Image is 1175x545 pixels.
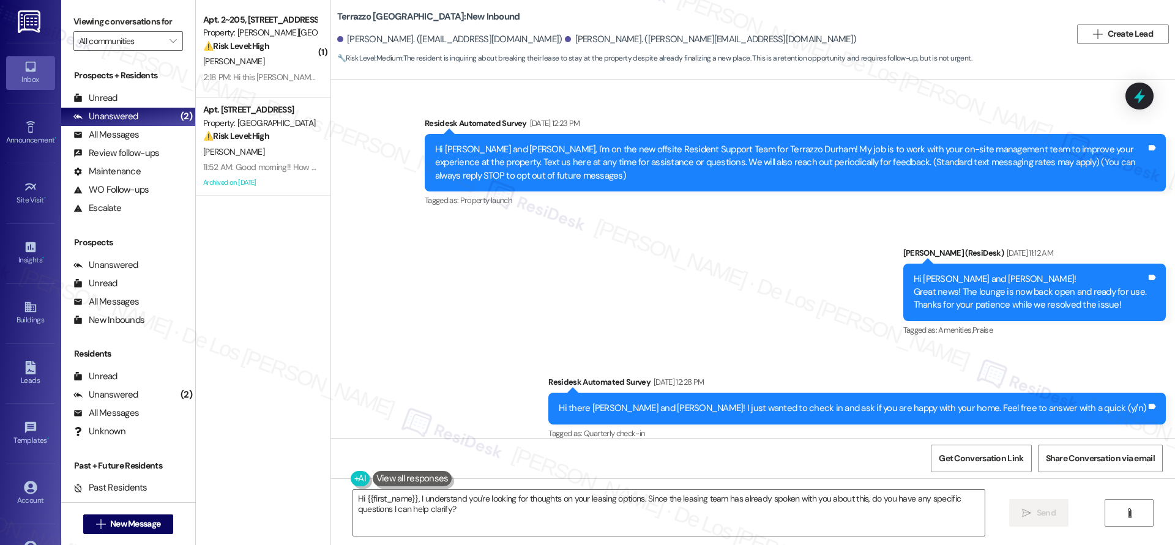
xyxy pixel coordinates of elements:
div: Hi [PERSON_NAME] and [PERSON_NAME]! Great news! The lounge is now back open and ready for use. Th... [914,273,1147,312]
div: Escalate [73,202,121,215]
div: [DATE] 11:12 AM [1004,247,1053,259]
b: Terrazzo [GEOGRAPHIC_DATA]: New Inbound [337,10,520,23]
span: Property launch [460,195,512,206]
img: ResiDesk Logo [18,10,43,33]
div: 11:52 AM: Good morning!! How are you? Thank you very much [203,161,420,172]
div: All Messages [73,128,139,141]
span: Create Lead [1108,28,1153,40]
span: Quarterly check-in [584,428,644,439]
span: Send [1037,506,1056,519]
button: Share Conversation via email [1038,445,1163,472]
div: New Inbounds [73,314,144,327]
a: Leads [6,357,55,390]
span: : The resident is inquiring about breaking their lease to stay at the property despite already fi... [337,52,972,65]
div: Past + Future Residents [61,459,195,472]
div: (2) [177,385,195,404]
div: Apt. 2~205, [STREET_ADDRESS] [203,13,316,26]
a: Account [6,477,55,510]
span: • [42,254,44,262]
strong: ⚠️ Risk Level: High [203,40,269,51]
div: Unread [73,92,117,105]
a: Buildings [6,297,55,330]
div: [DATE] 12:23 PM [527,117,580,130]
div: (2) [177,107,195,126]
div: Unread [73,277,117,290]
span: • [54,134,56,143]
div: Review follow-ups [73,147,159,160]
div: Residesk Automated Survey [548,376,1166,393]
div: Unanswered [73,110,138,123]
span: • [44,194,46,202]
label: Viewing conversations for [73,12,183,31]
div: WO Follow-ups [73,184,149,196]
div: Unanswered [73,388,138,401]
div: [PERSON_NAME]. ([PERSON_NAME][EMAIL_ADDRESS][DOMAIN_NAME]) [565,33,856,46]
div: Residesk Automated Survey [425,117,1166,134]
div: Property: [PERSON_NAME][GEOGRAPHIC_DATA] Apartments [203,26,316,39]
div: All Messages [73,295,139,308]
button: Get Conversation Link [931,445,1031,472]
i:  [170,36,176,46]
a: Site Visit • [6,177,55,210]
div: All Messages [73,407,139,420]
i:  [1093,29,1102,39]
strong: 🔧 Risk Level: Medium [337,53,402,63]
a: Templates • [6,417,55,450]
button: Send [1009,499,1069,527]
div: Prospects + Residents [61,69,195,82]
div: Tagged as: [425,191,1166,209]
input: All communities [79,31,163,51]
span: Praise [972,325,993,335]
span: New Message [110,517,160,530]
div: [PERSON_NAME] (ResiDesk) [903,247,1166,264]
div: Past Residents [73,481,147,494]
div: [PERSON_NAME]. ([EMAIL_ADDRESS][DOMAIN_NAME]) [337,33,562,46]
i:  [1125,508,1134,518]
div: Unknown [73,425,125,438]
i:  [96,519,105,529]
div: Tagged as: [903,321,1166,339]
div: Unanswered [73,259,138,272]
div: [DATE] 12:28 PM [651,376,704,388]
button: New Message [83,514,174,534]
div: Residents [61,347,195,360]
span: [PERSON_NAME] [203,146,264,157]
a: Inbox [6,56,55,89]
div: Archived on [DATE] [202,175,318,190]
div: Hi there [PERSON_NAME] and [PERSON_NAME]! I just wanted to check in and ask if you are happy with... [559,402,1146,415]
i:  [1022,508,1031,518]
span: [PERSON_NAME] [203,56,264,67]
span: Get Conversation Link [939,452,1023,465]
div: Prospects [61,236,195,249]
div: Tagged as: [548,425,1166,442]
strong: ⚠️ Risk Level: High [203,130,269,141]
div: Apt. [STREET_ADDRESS] [203,103,316,116]
a: Insights • [6,237,55,270]
div: Hi [PERSON_NAME] and [PERSON_NAME], I'm on the new offsite Resident Support Team for Terrazzo Dur... [435,143,1146,182]
div: 2:18 PM: Hi this [PERSON_NAME] from #2 apt 205 I was on vacation came back [DATE] and I saw 👀 my ... [203,72,919,83]
span: Amenities , [938,325,972,335]
button: Create Lead [1077,24,1169,44]
textarea: Hi {{first_name}}, I understand you're looking for thoughts on your leasing options. Since the le... [353,490,985,536]
div: Property: [GEOGRAPHIC_DATA] [203,117,316,130]
div: Unread [73,370,117,383]
div: Maintenance [73,165,141,178]
span: • [47,434,49,443]
span: Share Conversation via email [1046,452,1155,465]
